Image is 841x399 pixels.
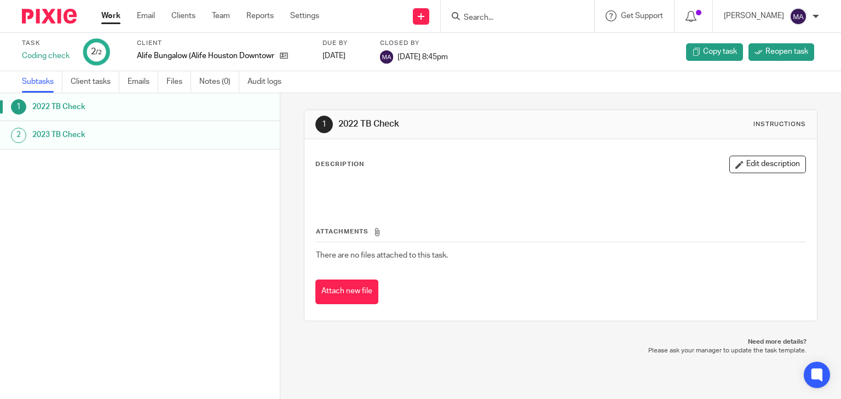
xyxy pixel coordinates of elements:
div: 1 [315,116,333,133]
div: Instructions [753,120,806,129]
small: /2 [96,49,102,55]
a: Reopen task [748,43,814,61]
div: Coding check [22,50,70,61]
p: Need more details? [315,338,807,346]
p: Alife Bungalow (Alife Houston Downtown, LLC) [137,50,274,61]
a: Copy task [686,43,743,61]
a: Reports [246,10,274,21]
a: Files [166,71,191,93]
img: svg%3E [790,8,807,25]
a: Settings [290,10,319,21]
button: Attach new file [315,280,378,304]
button: Edit description [729,156,806,173]
p: Please ask your manager to update the task template. [315,346,807,355]
h1: 2023 TB Check [32,127,190,143]
span: Attachments [316,229,368,235]
a: Notes (0) [199,71,239,93]
p: [PERSON_NAME] [724,10,784,21]
h1: 2022 TB Check [338,118,584,130]
label: Due by [322,39,366,48]
span: There are no files attached to this task. [316,252,448,259]
a: Team [212,10,230,21]
label: Client [137,39,309,48]
input: Search [463,13,561,23]
div: 2 [91,45,102,58]
label: Closed by [380,39,448,48]
img: svg%3E [380,50,393,64]
div: 2 [11,128,26,143]
label: Task [22,39,70,48]
span: Copy task [703,46,737,57]
p: Description [315,160,364,169]
a: Audit logs [247,71,290,93]
a: Emails [128,71,158,93]
div: [DATE] [322,50,366,61]
a: Client tasks [71,71,119,93]
a: Subtasks [22,71,62,93]
span: Get Support [621,12,663,20]
a: Work [101,10,120,21]
h1: 2022 TB Check [32,99,190,115]
a: Clients [171,10,195,21]
img: Pixie [22,9,77,24]
a: Email [137,10,155,21]
span: [DATE] 8:45pm [398,53,448,60]
div: 1 [11,99,26,115]
span: Reopen task [765,46,808,57]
